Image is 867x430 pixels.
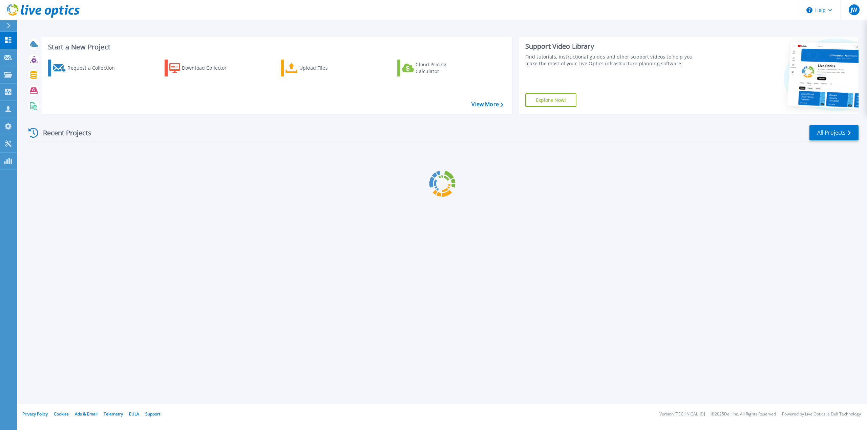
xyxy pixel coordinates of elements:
a: Upload Files [281,60,356,76]
li: Version: [TECHNICAL_ID] [659,412,705,416]
a: Cloud Pricing Calculator [397,60,473,76]
a: Request a Collection [48,60,124,76]
a: Explore Now! [525,93,577,107]
a: Download Collector [165,60,240,76]
a: Privacy Policy [22,411,48,417]
li: © 2025 Dell Inc. All Rights Reserved [711,412,776,416]
a: All Projects [809,125,859,140]
div: Find tutorials, instructional guides and other support videos to help you make the most of your L... [525,53,701,67]
div: Cloud Pricing Calculator [416,61,470,75]
a: Ads & Email [75,411,98,417]
li: Powered by Live Optics, a Dell Technology [782,412,861,416]
a: View More [471,101,503,108]
div: Request a Collection [67,61,122,75]
a: EULA [129,411,139,417]
a: Cookies [54,411,69,417]
div: Upload Files [299,61,354,75]
div: Recent Projects [26,125,101,141]
div: Support Video Library [525,42,701,51]
span: JW [851,7,857,13]
h3: Start a New Project [48,43,503,51]
a: Support [145,411,160,417]
div: Download Collector [182,61,236,75]
a: Telemetry [104,411,123,417]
